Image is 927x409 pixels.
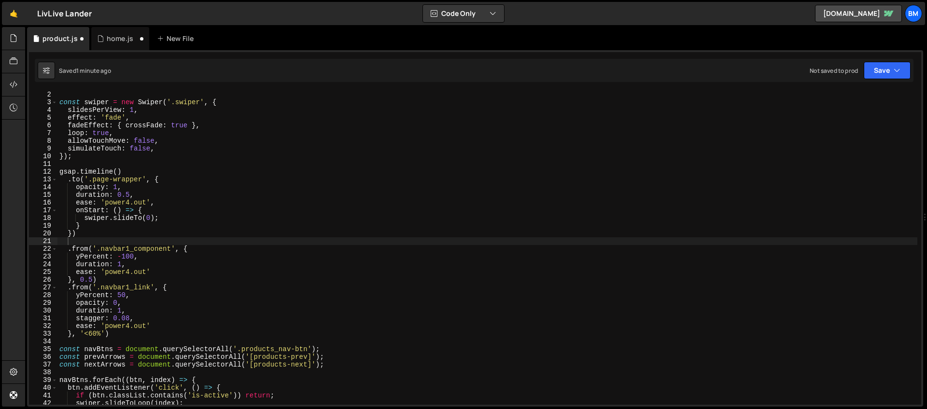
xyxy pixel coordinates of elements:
a: 🤙 [2,2,26,25]
div: 34 [29,338,57,345]
div: 15 [29,191,57,199]
div: 31 [29,314,57,322]
div: 28 [29,291,57,299]
div: 23 [29,253,57,260]
div: 18 [29,214,57,222]
div: 9 [29,145,57,152]
div: 8 [29,137,57,145]
a: [DOMAIN_NAME] [815,5,902,22]
div: home.js [107,34,133,43]
div: New File [157,34,197,43]
div: 4 [29,106,57,114]
div: 36 [29,353,57,361]
a: bm [905,5,922,22]
div: 12 [29,168,57,176]
div: 42 [29,399,57,407]
div: 13 [29,176,57,183]
div: Saved [59,67,111,75]
div: 38 [29,368,57,376]
div: 25 [29,268,57,276]
div: 5 [29,114,57,122]
div: 7 [29,129,57,137]
div: 22 [29,245,57,253]
div: 29 [29,299,57,307]
div: 1 minute ago [76,67,111,75]
div: 41 [29,392,57,399]
div: 40 [29,384,57,392]
div: 21 [29,237,57,245]
div: product.js [42,34,78,43]
div: 10 [29,152,57,160]
div: 17 [29,206,57,214]
div: 2 [29,91,57,98]
div: 3 [29,98,57,106]
div: 24 [29,260,57,268]
div: 27 [29,284,57,291]
button: Code Only [423,5,504,22]
div: 39 [29,376,57,384]
div: LivLive Lander [37,8,92,19]
div: 30 [29,307,57,314]
div: 11 [29,160,57,168]
div: 20 [29,230,57,237]
div: 6 [29,122,57,129]
button: Save [864,62,911,79]
div: 32 [29,322,57,330]
div: Not saved to prod [810,67,858,75]
div: 35 [29,345,57,353]
div: 14 [29,183,57,191]
div: 19 [29,222,57,230]
div: 16 [29,199,57,206]
div: 33 [29,330,57,338]
div: 26 [29,276,57,284]
div: 37 [29,361,57,368]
